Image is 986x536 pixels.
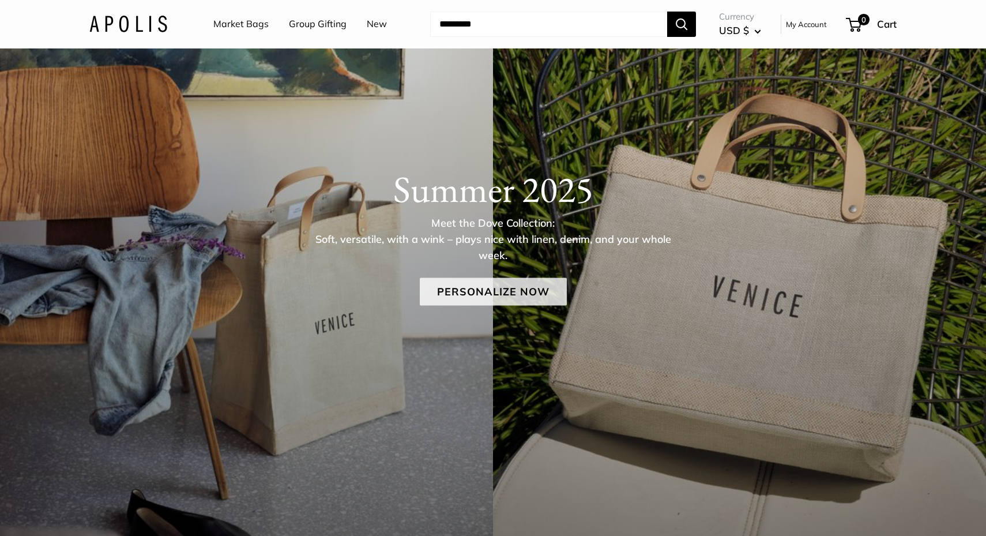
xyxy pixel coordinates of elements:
a: Personalize Now [420,278,567,305]
input: Search... [430,12,667,37]
img: Apolis [89,16,167,32]
button: USD $ [719,21,761,40]
a: 0 Cart [847,15,897,33]
button: Search [667,12,696,37]
span: Cart [877,18,897,30]
a: New [367,16,387,33]
a: My Account [786,17,827,31]
a: Market Bags [213,16,269,33]
span: 0 [858,14,870,25]
span: USD $ [719,24,749,36]
p: Meet the Dove Collection: Soft, versatile, with a wink – plays nice with linen, denim, and your w... [306,215,680,263]
a: Group Gifting [289,16,347,33]
h1: Summer 2025 [89,167,897,211]
span: Currency [719,9,761,25]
